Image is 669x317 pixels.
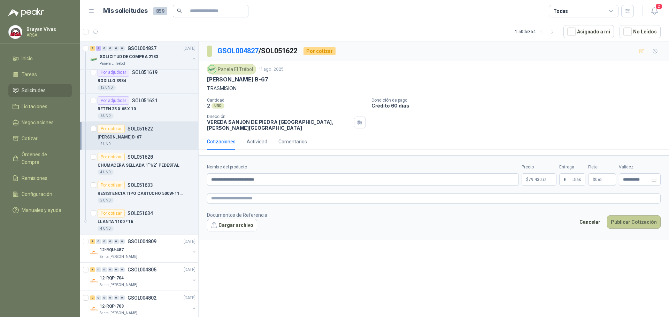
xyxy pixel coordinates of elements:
div: 0 [108,46,113,51]
p: VEREDA SANJON DE PIEDRA [GEOGRAPHIC_DATA] , [PERSON_NAME][GEOGRAPHIC_DATA] [207,119,351,131]
a: Remisiones [8,172,72,185]
div: 12 UND [98,85,116,90]
p: GSOL004802 [128,295,156,300]
a: Por cotizarSOL051634LLANTA 1100 * 164 UND [80,206,198,235]
span: Solicitudes [22,87,46,94]
a: 2 0 0 0 0 0 GSOL004802[DATE] Company Logo12-RQP-703Santa [PERSON_NAME] [90,294,197,316]
div: 0 [102,46,107,51]
div: Actividad [247,138,267,145]
button: Publicar Cotización [607,215,661,229]
span: close-circle [652,177,656,182]
p: / SOL051622 [217,46,298,56]
div: UND [212,103,224,109]
p: [DATE] [184,295,195,301]
div: Por adjudicar [98,96,129,105]
span: 859 [153,7,167,15]
div: 2 UND [98,141,114,147]
span: 0 [595,177,602,182]
div: 0 [108,295,113,300]
p: SOL051621 [132,98,157,103]
p: RESISTENCIA TIPO CARTUCHO 500W-110V DIA 12.7 X 240 MM LARGO ALTA CONCENTR/MAX [98,190,184,197]
div: 0 [120,295,125,300]
span: Remisiones [22,174,47,182]
a: 1 0 0 0 0 0 GSOL004805[DATE] Company Logo12-RQP-704Santa [PERSON_NAME] [90,266,197,288]
div: Por cotizar [98,181,125,189]
label: Nombre del producto [207,164,519,171]
span: Tareas [22,71,37,78]
img: Logo peakr [8,8,44,17]
div: 0 [114,267,119,272]
div: 4 [96,46,101,51]
a: Negociaciones [8,116,72,129]
div: 0 [120,267,125,272]
div: Todas [553,7,568,15]
p: Dirección [207,114,351,119]
a: 1 0 0 0 0 0 GSOL004809[DATE] Company Logo12-RQU-487Santa [PERSON_NAME] [90,237,197,260]
p: ARSA [26,33,70,37]
a: Por cotizarSOL051622[PERSON_NAME] B-672 UND [80,122,198,150]
p: GSOL004827 [128,46,156,51]
p: Santa [PERSON_NAME] [100,254,137,260]
p: GSOL004809 [128,239,156,244]
img: Company Logo [9,25,22,39]
span: Configuración [22,190,52,198]
p: $79.430,12 [522,173,556,186]
div: 7 [90,46,95,51]
button: No Leídos [620,25,661,38]
p: CHUMACERA SELLADA 1"1/2" PEDESTAL [98,162,179,169]
p: Santa [PERSON_NAME] [100,282,137,288]
img: Company Logo [90,55,98,64]
p: Panela El Trébol [100,61,125,66]
div: 0 [120,239,125,244]
a: Por adjudicarSOL051619RODILLO 398412 UND [80,65,198,94]
div: 4 UND [98,226,114,231]
p: 12-RQU-487 [100,247,124,253]
p: 2 [207,103,210,109]
img: Company Logo [90,305,98,313]
p: 11 ago, 2025 [259,66,284,73]
a: Por cotizarSOL051633RESISTENCIA TIPO CARTUCHO 500W-110V DIA 12.7 X 240 MM LARGO ALTA CONCENTR/MAX... [80,178,198,206]
div: 0 [108,239,113,244]
p: SOL051634 [128,211,153,216]
div: 0 [102,239,107,244]
span: ,12 [542,178,546,182]
a: Por cotizarSOL051628CHUMACERA SELLADA 1"1/2" PEDESTAL4 UND [80,150,198,178]
div: Por cotizar [303,47,336,55]
p: Brayan Vivas [26,27,70,32]
a: Tareas [8,68,72,81]
p: SOL051633 [128,183,153,188]
div: Por cotizar [98,209,125,217]
button: Asignado a mi [563,25,614,38]
a: 7 4 0 0 0 0 GSOL004827[DATE] Company LogoSOLICITUD DE COMPRA 2183Panela El Trébol [90,44,197,66]
p: [DATE] [184,267,195,273]
p: Santa [PERSON_NAME] [100,310,137,316]
a: Solicitudes [8,84,72,97]
div: 6 UND [98,113,114,119]
span: search [177,8,182,13]
p: LLANTA 1100 * 16 [98,219,133,225]
p: GSOL004805 [128,267,156,272]
span: 2 [655,3,663,10]
a: Por adjudicarSOL051621RETEN 35 X 65 X 106 UND [80,94,198,122]
p: RODILLO 3984 [98,78,126,84]
span: ,00 [598,178,602,182]
div: 0 [114,46,119,51]
h1: Mis solicitudes [103,6,148,16]
a: Cotizar [8,132,72,145]
p: TRASMISION [207,85,661,92]
p: [DATE] [184,45,195,52]
div: 0 [96,295,101,300]
div: Por adjudicar [98,68,129,77]
img: Company Logo [90,277,98,285]
div: 0 [120,46,125,51]
img: Company Logo [90,248,98,257]
a: Órdenes de Compra [8,148,72,169]
div: 0 [114,295,119,300]
div: Por cotizar [98,153,125,161]
a: Manuales y ayuda [8,204,72,217]
p: Crédito 60 días [371,103,666,109]
p: SOL051628 [128,154,153,159]
p: Condición de pago [371,98,666,103]
p: [PERSON_NAME] B-67 [98,134,141,141]
div: 0 [108,267,113,272]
